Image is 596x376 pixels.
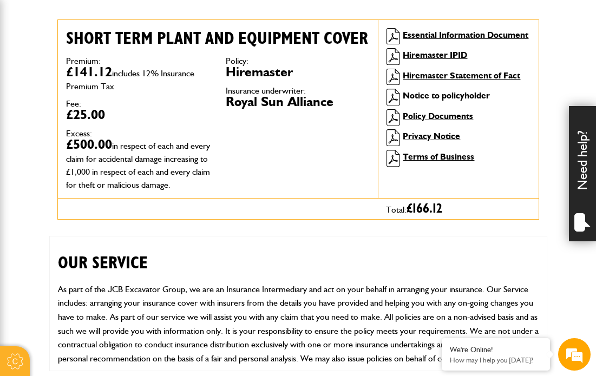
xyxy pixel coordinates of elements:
[56,61,182,75] div: Chat with us now
[147,294,197,309] em: Start Chat
[403,50,467,60] a: Hiremaster IPID
[226,57,370,65] dt: Policy:
[403,111,473,121] a: Policy Documents
[14,164,198,188] input: Enter your phone number
[569,106,596,241] div: Need help?
[403,151,474,162] a: Terms of Business
[66,129,210,138] dt: Excess:
[14,100,198,124] input: Enter your last name
[450,356,542,364] p: How may I help you today?
[412,202,442,215] span: 166.12
[66,57,210,65] dt: Premium:
[14,196,198,285] textarea: Type your message and hit 'Enter'
[18,60,45,75] img: d_20077148190_company_1631870298795_20077148190
[178,5,204,31] div: Minimize live chat window
[66,141,210,190] span: in respect of each and every claim for accidental damage increasing to £1,000 in respect of each ...
[378,199,538,219] div: Total:
[14,132,198,156] input: Enter your email address
[450,345,542,354] div: We're Online!
[403,90,490,101] a: Notice to policyholder
[66,100,210,108] dt: Fee:
[66,108,210,121] dd: £25.00
[226,65,370,78] dd: Hiremaster
[403,30,528,40] a: Essential Information Document
[407,202,442,215] span: £
[226,95,370,108] dd: Royal Sun Alliance
[66,28,370,49] h2: Short term plant and equipment cover
[66,138,210,190] dd: £500.00
[58,236,539,273] h2: OUR SERVICE
[66,68,194,91] span: includes 12% Insurance Premium Tax
[66,65,210,91] dd: £141.12
[226,87,370,95] dt: Insurance underwriter:
[403,131,460,141] a: Privacy Notice
[403,70,520,81] a: Hiremaster Statement of Fact
[58,282,539,366] p: As part of the JCB Excavator Group, we are an Insurance Intermediary and act on your behalf in ar...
